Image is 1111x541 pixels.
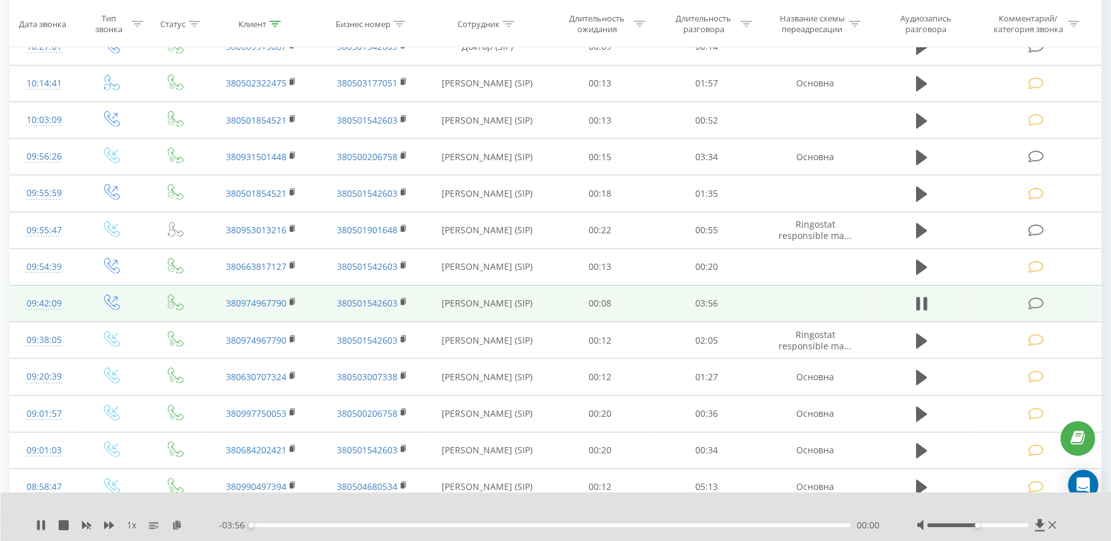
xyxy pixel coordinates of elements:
a: 380503007338 [337,371,397,383]
a: 380500206758 [337,407,397,419]
td: 03:56 [654,285,760,322]
span: Ringostat responsible ma... [779,218,852,241]
td: Основна [760,139,871,175]
td: 00:08 [547,285,654,322]
a: 380501901648 [337,224,397,236]
div: Open Intercom Messenger [1068,470,1098,500]
span: 1 x [127,519,136,532]
td: [PERSON_NAME] (SIP) [428,468,547,505]
div: Аудиозапись разговора [885,13,967,35]
td: 00:20 [547,432,654,468]
td: 03:34 [654,139,760,175]
span: - 03:56 [219,519,251,532]
a: 380501542603 [337,297,397,309]
td: 00:34 [654,432,760,468]
a: 380990497394 [226,480,286,492]
td: [PERSON_NAME] (SIP) [428,212,547,248]
td: Основна [760,468,871,505]
td: 00:22 [547,212,654,248]
td: [PERSON_NAME] (SIP) [428,285,547,322]
td: [PERSON_NAME] (SIP) [428,65,547,102]
div: 09:54:39 [23,255,66,279]
a: 380501542603 [337,334,397,346]
td: [PERSON_NAME] (SIP) [428,175,547,212]
div: Статус [160,18,185,29]
div: Accessibility label [249,523,254,528]
a: 380504680534 [337,480,397,492]
div: 09:38:05 [23,328,66,352]
td: [PERSON_NAME] (SIP) [428,248,547,285]
td: [PERSON_NAME] (SIP) [428,322,547,359]
td: Основна [760,432,871,468]
div: Бизнес номер [336,18,391,29]
td: 00:20 [654,248,760,285]
a: 380630707324 [226,371,286,383]
a: 380503177051 [337,77,397,89]
a: 380501854521 [226,114,286,126]
div: Длительность разговора [670,13,738,35]
div: 10:14:41 [23,71,66,96]
a: 380931501448 [226,151,286,163]
a: 380501542603 [337,444,397,456]
div: 09:20:39 [23,364,66,389]
div: Дата звонка [19,18,66,29]
div: 10:03:09 [23,108,66,132]
td: [PERSON_NAME] (SIP) [428,139,547,175]
a: 380974967790 [226,334,286,346]
a: 380684202421 [226,444,286,456]
div: 09:42:09 [23,291,66,316]
td: Основна [760,395,871,432]
div: Accessibility label [975,523,980,528]
div: 09:55:59 [23,181,66,206]
td: [PERSON_NAME] (SIP) [428,395,547,432]
div: 09:56:26 [23,144,66,169]
td: 01:57 [654,65,760,102]
td: 00:20 [547,395,654,432]
div: Клиент [238,18,266,29]
td: [PERSON_NAME] (SIP) [428,359,547,395]
td: [PERSON_NAME] (SIP) [428,432,547,468]
td: 02:05 [654,322,760,359]
td: 01:27 [654,359,760,395]
a: 380500206758 [337,151,397,163]
a: 380501542603 [337,187,397,199]
div: 09:55:47 [23,218,66,243]
td: 01:35 [654,175,760,212]
td: 00:13 [547,248,654,285]
div: Тип звонка [89,13,128,35]
div: Длительность ожидания [563,13,631,35]
div: 08:58:47 [23,475,66,499]
td: Основна [760,65,871,102]
div: 09:01:57 [23,402,66,426]
a: 380997750053 [226,407,286,419]
td: Основна [760,359,871,395]
td: 00:18 [547,175,654,212]
td: 00:13 [547,102,654,139]
td: 00:55 [654,212,760,248]
div: Название схемы переадресации [779,13,846,35]
a: 380501542603 [337,260,397,272]
span: Ringostat responsible ma... [779,329,852,352]
td: 00:12 [547,322,654,359]
div: Комментарий/категория звонка [991,13,1065,35]
a: 380953013216 [226,224,286,236]
span: 00:00 [857,519,879,532]
div: 09:01:03 [23,438,66,463]
a: 380974967790 [226,297,286,309]
td: 00:13 [547,65,654,102]
a: 380501854521 [226,187,286,199]
td: 00:15 [547,139,654,175]
td: 00:36 [654,395,760,432]
a: 380501542603 [337,114,397,126]
td: 00:12 [547,359,654,395]
div: Сотрудник [457,18,500,29]
td: [PERSON_NAME] (SIP) [428,102,547,139]
td: 05:13 [654,468,760,505]
a: 380502322475 [226,77,286,89]
a: 380663817127 [226,260,286,272]
td: 00:52 [654,102,760,139]
td: 00:12 [547,468,654,505]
